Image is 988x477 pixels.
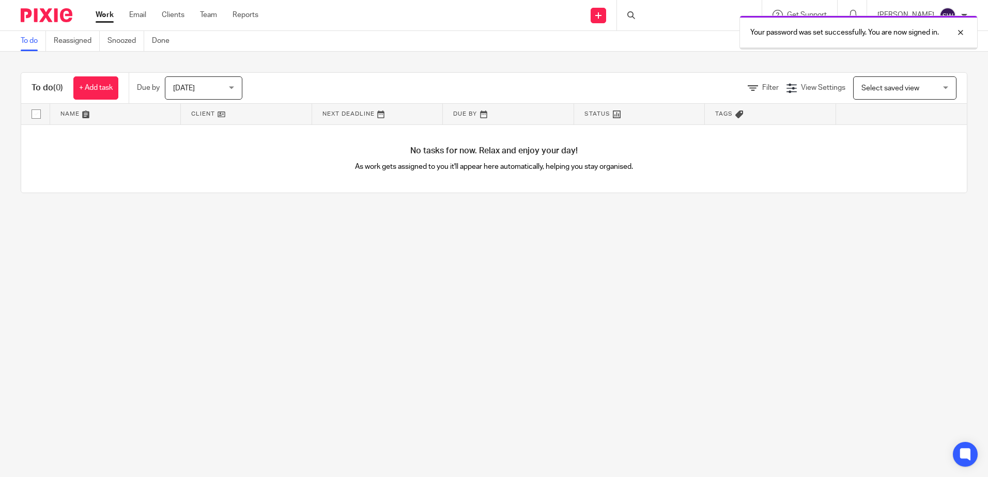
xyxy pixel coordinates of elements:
[715,111,733,117] span: Tags
[152,31,177,51] a: Done
[861,85,919,92] span: Select saved view
[801,84,845,91] span: View Settings
[750,27,939,38] p: Your password was set successfully. You are now signed in.
[96,10,114,20] a: Work
[258,162,731,172] p: As work gets assigned to you it'll appear here automatically, helping you stay organised.
[53,84,63,92] span: (0)
[762,84,779,91] span: Filter
[173,85,195,92] span: [DATE]
[32,83,63,93] h1: To do
[162,10,184,20] a: Clients
[137,83,160,93] p: Due by
[73,76,118,100] a: + Add task
[129,10,146,20] a: Email
[21,31,46,51] a: To do
[21,146,967,156] h4: No tasks for now. Relax and enjoy your day!
[21,8,72,22] img: Pixie
[200,10,217,20] a: Team
[54,31,100,51] a: Reassigned
[939,7,956,24] img: svg%3E
[107,31,144,51] a: Snoozed
[233,10,258,20] a: Reports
